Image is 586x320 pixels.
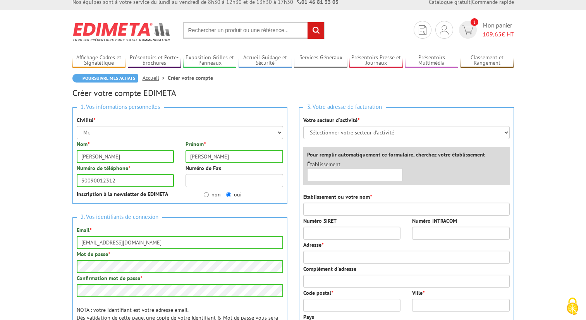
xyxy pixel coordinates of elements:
[77,116,95,124] label: Civilité
[563,297,582,316] img: Cookies (fenêtre modale)
[349,54,403,67] a: Présentoirs Presse et Journaux
[77,274,142,282] label: Confirmation mot de passe
[471,18,478,26] span: 1
[303,217,337,225] label: Numéro SIRET
[308,22,324,39] input: rechercher
[77,164,130,172] label: Numéro de téléphone
[143,74,168,81] a: Accueil
[462,26,473,34] img: devis rapide
[77,140,89,148] label: Nom
[303,241,323,249] label: Adresse
[307,151,485,158] label: Pour remplir automatiquement ce formulaire, cherchez votre établissement
[457,21,514,39] a: devis rapide 1 Mon panier 109,65€ HT
[461,54,514,67] a: Classement et Rangement
[303,116,359,124] label: Votre secteur d'activité
[412,217,457,225] label: Numéro INTRACOM
[301,160,409,181] div: Établissement
[128,54,181,67] a: Présentoirs et Porte-brochures
[419,25,426,35] img: devis rapide
[303,265,356,273] label: Complément d'adresse
[72,88,514,98] h2: Créer votre compte EDIMETA
[72,74,138,83] a: Poursuivre mes achats
[77,191,168,198] strong: Inscription à la newsletter de EDIMETA
[303,102,386,112] span: 3. Votre adresse de facturation
[483,30,514,39] span: € HT
[72,17,171,46] img: Edimeta
[186,164,221,172] label: Numéro de Fax
[168,74,213,82] li: Créer votre compte
[183,22,325,39] input: Rechercher un produit ou une référence...
[77,102,164,112] span: 1. Vos informations personnelles
[239,54,292,67] a: Accueil Guidage et Sécurité
[186,140,206,148] label: Prénom
[72,54,126,67] a: Affichage Cadres et Signalétique
[440,25,449,34] img: devis rapide
[483,30,502,38] span: 109,65
[412,289,424,297] label: Ville
[303,289,333,297] label: Code postal
[77,226,91,234] label: Email
[226,191,242,198] label: oui
[204,191,221,198] label: non
[303,193,372,201] label: Etablissement ou votre nom
[294,54,347,67] a: Services Généraux
[405,54,459,67] a: Présentoirs Multimédia
[559,294,586,320] button: Cookies (fenêtre modale)
[483,21,514,39] span: Mon panier
[204,192,209,197] input: non
[226,192,231,197] input: oui
[77,212,162,222] span: 2. Vos identifiants de connexion
[183,54,237,67] a: Exposition Grilles et Panneaux
[77,250,110,258] label: Mot de passe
